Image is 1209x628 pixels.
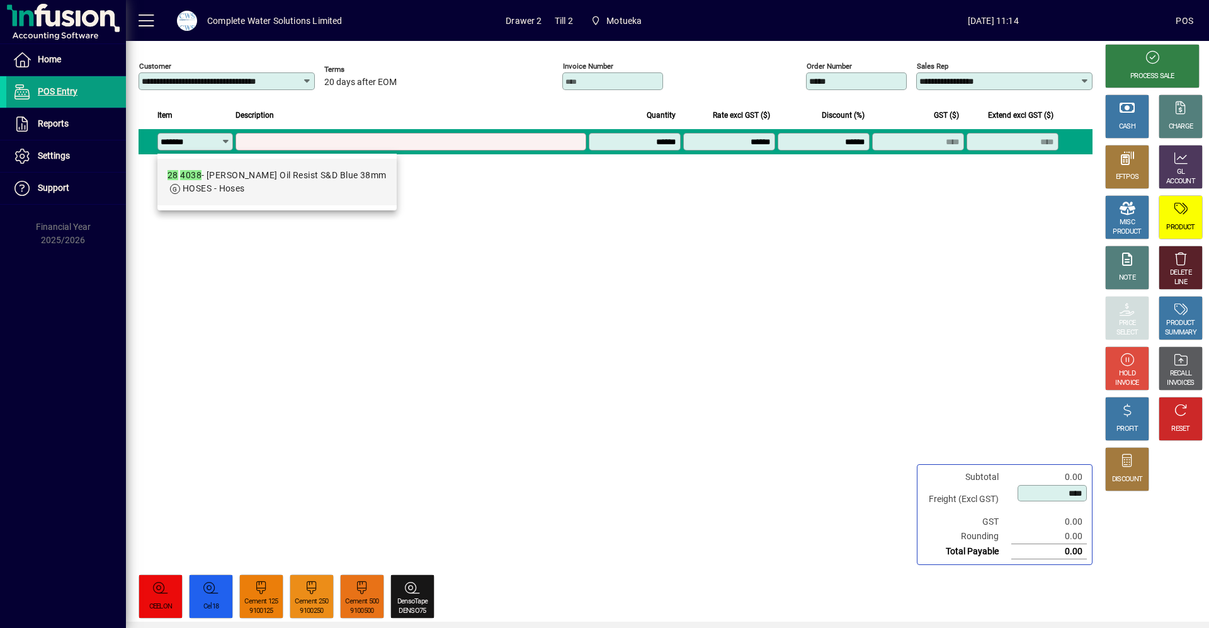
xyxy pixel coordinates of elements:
[922,529,1011,544] td: Rounding
[1011,515,1087,529] td: 0.00
[1166,223,1195,232] div: PRODUCT
[38,151,70,161] span: Settings
[1170,268,1191,278] div: DELETE
[922,544,1011,559] td: Total Payable
[345,597,378,607] div: Cement 500
[922,484,1011,515] td: Freight (Excl GST)
[244,597,278,607] div: Cement 125
[236,108,274,122] span: Description
[1115,379,1138,388] div: INVOICE
[295,597,328,607] div: Cement 250
[1011,529,1087,544] td: 0.00
[207,11,343,31] div: Complete Water Solutions Limited
[38,183,69,193] span: Support
[38,86,77,96] span: POS Entry
[1174,278,1187,287] div: LINE
[6,44,126,76] a: Home
[1120,218,1135,227] div: MISC
[1113,227,1141,237] div: PRODUCT
[1171,425,1190,434] div: RESET
[1166,319,1195,328] div: PRODUCT
[324,66,400,74] span: Terms
[1116,173,1139,182] div: EFTPOS
[586,9,647,32] span: Motueka
[1130,72,1174,81] div: PROCESS SALE
[1119,369,1135,379] div: HOLD
[563,62,613,71] mat-label: Invoice number
[249,607,273,616] div: 9100125
[922,515,1011,529] td: GST
[1177,168,1185,177] div: GL
[167,9,207,32] button: Profile
[350,607,373,616] div: 9100500
[934,108,959,122] span: GST ($)
[1165,328,1196,338] div: SUMMARY
[399,607,426,616] div: DENSO75
[139,62,171,71] mat-label: Customer
[324,77,397,88] span: 20 days after EOM
[397,597,428,607] div: DensoTape
[300,607,323,616] div: 9100250
[713,108,770,122] span: Rate excl GST ($)
[1119,122,1135,132] div: CASH
[506,11,542,31] span: Drawer 2
[6,140,126,172] a: Settings
[1116,425,1138,434] div: PROFIT
[1167,379,1194,388] div: INVOICES
[922,470,1011,484] td: Subtotal
[917,62,948,71] mat-label: Sales rep
[606,11,642,31] span: Motueka
[38,118,69,128] span: Reports
[555,11,573,31] span: Till 2
[1166,177,1195,186] div: ACCOUNT
[1011,544,1087,559] td: 0.00
[647,108,676,122] span: Quantity
[149,602,173,612] div: CEELON
[1170,369,1192,379] div: RECALL
[6,173,126,204] a: Support
[807,62,852,71] mat-label: Order number
[810,11,1176,31] span: [DATE] 11:14
[1176,11,1193,31] div: POS
[1011,470,1087,484] td: 0.00
[1116,328,1138,338] div: SELECT
[1169,122,1193,132] div: CHARGE
[38,54,61,64] span: Home
[988,108,1053,122] span: Extend excl GST ($)
[157,108,173,122] span: Item
[1119,319,1136,328] div: PRICE
[822,108,865,122] span: Discount (%)
[203,602,219,612] div: Cel18
[1112,475,1142,484] div: DISCOUNT
[1119,273,1135,283] div: NOTE
[6,108,126,140] a: Reports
